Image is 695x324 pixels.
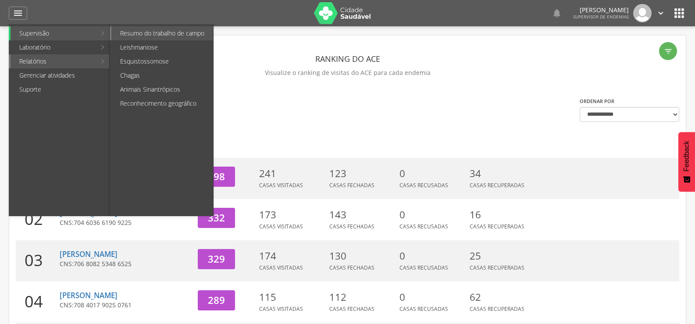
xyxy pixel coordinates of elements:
p: 0 [399,249,465,263]
span: Feedback [683,141,691,171]
i:  [656,8,666,18]
p: 112 [329,290,395,304]
span: Casas Visitadas [259,182,303,189]
p: 173 [259,208,325,222]
label: Ordenar por [580,98,614,105]
div: 03 [16,240,60,281]
a: [PERSON_NAME] [60,290,118,300]
a: Gerenciar atividades [11,68,109,82]
p: 174 [259,249,325,263]
span: 332 [208,211,225,224]
span: Casas Recusadas [399,305,448,313]
span: Casas Fechadas [329,182,374,189]
span: Casas Recuperadas [470,182,524,189]
a:  [552,4,562,22]
div: 04 [16,281,60,323]
span: Casas Visitadas [259,264,303,271]
i:  [672,6,686,20]
a: Supervisão [11,26,96,40]
p: 0 [399,290,465,304]
p: [PERSON_NAME] [573,7,629,13]
p: 130 [329,249,395,263]
a:  [9,7,27,20]
p: 115 [259,290,325,304]
span: Casas Recuperadas [470,264,524,271]
p: 123 [329,167,395,181]
span: Supervisor de Endemias [573,14,629,20]
span: Casas Recuperadas [470,305,524,313]
span: Casas Fechadas [329,305,374,313]
span: Casas Recusadas [399,223,448,230]
a: Resumo do trabalho de campo [111,26,213,40]
a: [PERSON_NAME] [60,208,118,218]
span: Casas Visitadas [259,305,303,313]
i:  [552,8,562,18]
span: 708 4017 9025 0761 [74,301,132,309]
div: 02 [16,199,60,240]
a: Esquistossomose [111,54,213,68]
i:  [664,47,673,56]
span: 706 8082 5348 6525 [74,260,132,268]
span: Casas Visitadas [259,223,303,230]
span: Casas Recusadas [399,182,448,189]
a: Laboratório [11,40,96,54]
a: Relatórios [11,54,96,68]
a: Chagas [111,68,213,82]
span: 704 6036 6190 9225 [74,218,132,227]
span: 398 [208,170,225,183]
a: Animais Sinantrópicos [111,82,213,96]
p: 241 [259,167,325,181]
span: Casas Fechadas [329,264,374,271]
p: CNS: [60,260,191,268]
span: Casas Recuperadas [470,223,524,230]
a: Suporte [11,82,109,96]
p: 34 [470,167,535,181]
span: Casas Fechadas [329,223,374,230]
i:  [13,8,23,18]
p: 143 [329,208,395,222]
a: [PERSON_NAME] [60,249,118,259]
p: CNS: [60,301,191,310]
header: Ranking do ACE [16,51,679,67]
p: 25 [470,249,535,263]
span: Casas Recusadas [399,264,448,271]
p: Visualize o ranking de visitas do ACE para cada endemia [16,67,679,79]
p: CNS: [60,218,191,227]
p: 0 [399,167,465,181]
button: Feedback - Mostrar pesquisa [678,132,695,192]
p: 62 [470,290,535,304]
a:  [656,4,666,22]
a: Leishmaniose [111,40,213,54]
span: 289 [208,293,225,307]
p: 0 [399,208,465,222]
span: 329 [208,252,225,266]
a: Reconhecimento geográfico [111,96,213,110]
p: 16 [470,208,535,222]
